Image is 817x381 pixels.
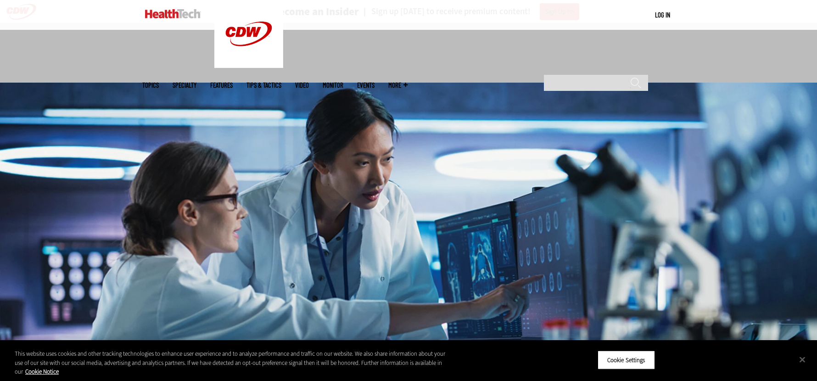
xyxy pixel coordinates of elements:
[655,10,670,20] div: User menu
[388,82,408,89] span: More
[145,9,201,18] img: Home
[655,11,670,19] a: Log in
[323,82,343,89] a: MonITor
[210,82,233,89] a: Features
[173,82,196,89] span: Specialty
[15,349,449,376] div: This website uses cookies and other tracking technologies to enhance user experience and to analy...
[246,82,281,89] a: Tips & Tactics
[142,82,159,89] span: Topics
[25,368,59,375] a: More information about your privacy
[598,350,655,370] button: Cookie Settings
[214,61,283,70] a: CDW
[295,82,309,89] a: Video
[357,82,375,89] a: Events
[792,349,812,370] button: Close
